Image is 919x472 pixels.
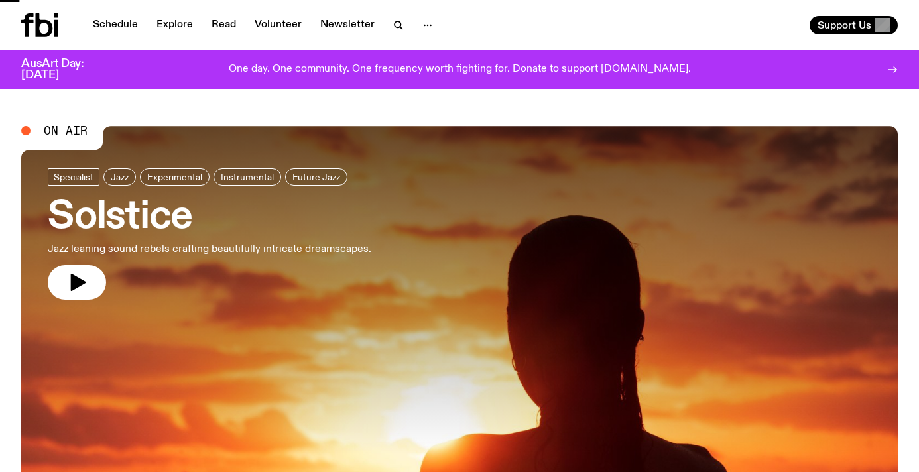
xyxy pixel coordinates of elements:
a: Volunteer [247,16,310,34]
span: Jazz [111,172,129,182]
a: Explore [149,16,201,34]
h3: AusArt Day: [DATE] [21,58,106,81]
button: Support Us [810,16,898,34]
span: Support Us [818,19,871,31]
span: Future Jazz [292,172,340,182]
a: SolsticeJazz leaning sound rebels crafting beautifully intricate dreamscapes. [48,168,371,300]
a: Instrumental [214,168,281,186]
a: Future Jazz [285,168,347,186]
h3: Solstice [48,199,371,236]
span: Instrumental [221,172,274,182]
a: Read [204,16,244,34]
a: Specialist [48,168,99,186]
p: One day. One community. One frequency worth fighting for. Donate to support [DOMAIN_NAME]. [229,64,691,76]
span: Experimental [147,172,202,182]
a: Newsletter [312,16,383,34]
a: Schedule [85,16,146,34]
span: Specialist [54,172,93,182]
a: Jazz [103,168,136,186]
span: On Air [44,125,88,137]
p: Jazz leaning sound rebels crafting beautifully intricate dreamscapes. [48,241,371,257]
a: Experimental [140,168,210,186]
